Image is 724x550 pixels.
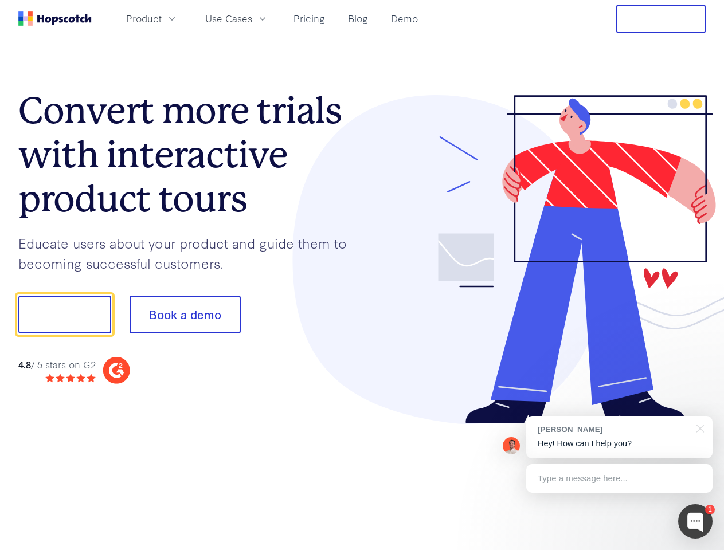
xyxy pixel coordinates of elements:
span: Product [126,11,162,26]
span: Use Cases [205,11,252,26]
p: Educate users about your product and guide them to becoming successful customers. [18,233,362,273]
img: Mark Spera [503,437,520,454]
button: Show me! [18,296,111,333]
div: Type a message here... [526,464,713,493]
a: Home [18,11,92,26]
button: Use Cases [198,9,275,28]
p: Hey! How can I help you? [538,438,701,450]
button: Book a demo [130,296,241,333]
button: Product [119,9,185,28]
h1: Convert more trials with interactive product tours [18,89,362,221]
div: / 5 stars on G2 [18,357,96,372]
button: Free Trial [616,5,706,33]
div: 1 [705,505,715,514]
strong: 4.8 [18,357,31,371]
div: [PERSON_NAME] [538,424,690,435]
a: Demo [386,9,422,28]
a: Pricing [289,9,330,28]
a: Blog [343,9,373,28]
